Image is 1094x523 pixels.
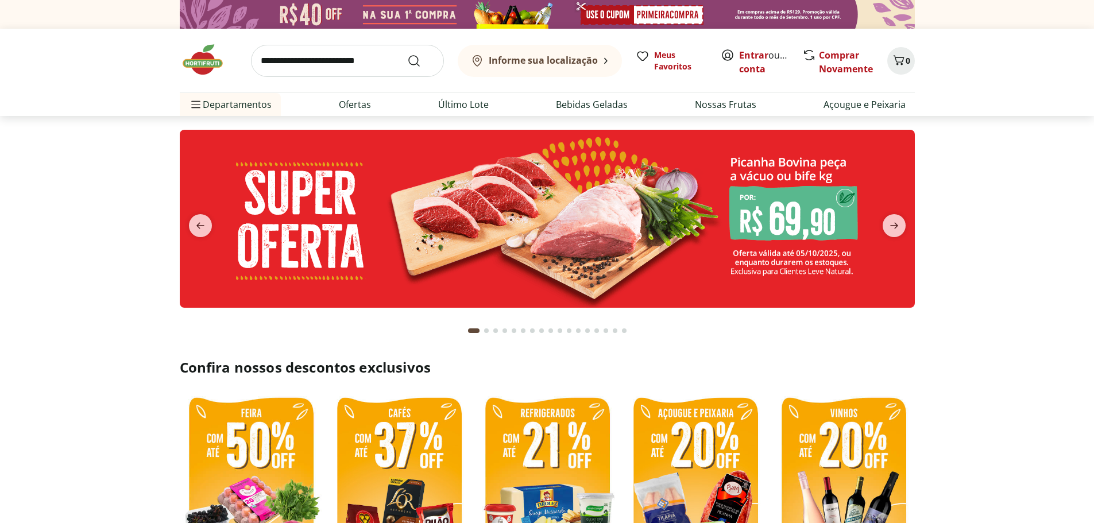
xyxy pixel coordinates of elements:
button: Informe sua localização [458,45,622,77]
a: Comprar Novamente [819,49,873,75]
a: Último Lote [438,98,489,111]
span: Departamentos [189,91,272,118]
a: Meus Favoritos [636,49,707,72]
button: previous [180,214,221,237]
a: Ofertas [339,98,371,111]
span: Meus Favoritos [654,49,707,72]
h2: Confira nossos descontos exclusivos [180,358,915,377]
button: Go to page 7 from fs-carousel [528,317,537,344]
a: Nossas Frutas [695,98,756,111]
button: Go to page 16 from fs-carousel [610,317,620,344]
button: Go to page 6 from fs-carousel [519,317,528,344]
button: Go to page 11 from fs-carousel [565,317,574,344]
img: Hortifruti [180,42,237,77]
button: Go to page 15 from fs-carousel [601,317,610,344]
b: Informe sua localização [489,54,598,67]
a: Entrar [739,49,768,61]
button: Go to page 3 from fs-carousel [491,317,500,344]
button: Go to page 14 from fs-carousel [592,317,601,344]
a: Criar conta [739,49,802,75]
button: Menu [189,91,203,118]
button: Go to page 5 from fs-carousel [509,317,519,344]
input: search [251,45,444,77]
button: Go to page 9 from fs-carousel [546,317,555,344]
img: super oferta [180,130,915,308]
button: next [873,214,915,237]
a: Açougue e Peixaria [824,98,906,111]
button: Go to page 8 from fs-carousel [537,317,546,344]
span: ou [739,48,790,76]
button: Submit Search [407,54,435,68]
button: Go to page 13 from fs-carousel [583,317,592,344]
span: 0 [906,55,910,66]
button: Current page from fs-carousel [466,317,482,344]
button: Carrinho [887,47,915,75]
button: Go to page 4 from fs-carousel [500,317,509,344]
button: Go to page 2 from fs-carousel [482,317,491,344]
button: Go to page 17 from fs-carousel [620,317,629,344]
button: Go to page 12 from fs-carousel [574,317,583,344]
a: Bebidas Geladas [556,98,628,111]
button: Go to page 10 from fs-carousel [555,317,565,344]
